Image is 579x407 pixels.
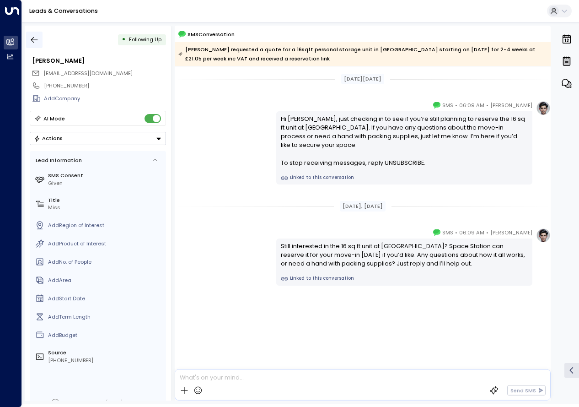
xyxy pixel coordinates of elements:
div: Hi [PERSON_NAME], just checking in to see if you’re still planning to reserve the 16 sq ft unit a... [281,114,528,167]
span: [PERSON_NAME] [490,228,532,237]
span: • [486,228,488,237]
span: • [455,101,457,110]
a: Linked to this conversation [281,174,528,182]
div: [PHONE_NUMBER] [48,357,163,364]
div: AddStart Date [48,295,163,303]
span: SMS Conversation [188,30,235,38]
div: AddCompany [44,95,166,103]
div: AddNo. of People [48,258,163,266]
span: • [486,101,488,110]
span: 06:09 AM [459,228,484,237]
div: Lead Information [33,157,82,164]
div: [DATE][DATE] [341,74,385,84]
div: [PHONE_NUMBER] [44,82,166,90]
div: Actions [34,135,63,141]
div: AddRegion of Interest [48,222,163,229]
div: Given [48,179,163,187]
div: Still interested in the 16 sq ft unit at [GEOGRAPHIC_DATA]? Space Station can reserve it for your... [281,242,528,268]
img: profile-logo.png [536,101,551,115]
span: terryundisa5@gmail.com [43,70,133,77]
label: Title [48,196,163,204]
span: SMS [442,101,453,110]
span: 06:09 AM [459,101,484,110]
div: Miss [48,204,163,212]
span: [EMAIL_ADDRESS][DOMAIN_NAME] [43,70,133,77]
div: AddArea [48,277,163,284]
div: Button group with a nested menu [30,132,166,145]
div: AI Mode [43,114,65,123]
span: Following Up [129,36,161,43]
div: • [122,33,126,46]
div: AddProduct of Interest [48,240,163,248]
div: [PERSON_NAME] [32,56,166,65]
span: SMS [442,228,453,237]
span: • [455,228,457,237]
a: Leads & Conversations [29,7,98,15]
div: [DATE], [DATE] [340,201,386,212]
label: SMS Consent [48,172,163,179]
a: Linked to this conversation [281,275,528,282]
span: [PERSON_NAME] [490,101,532,110]
label: Source [48,349,163,357]
button: Actions [30,132,166,145]
div: AddTerm Length [48,313,163,321]
img: profile-logo.png [536,228,551,243]
div: Lead created on [DATE] 6:03 am [62,399,145,407]
div: [PERSON_NAME] requested a quote for a 16sqft personal storage unit in [GEOGRAPHIC_DATA] starting ... [178,45,546,63]
div: AddBudget [48,331,163,339]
